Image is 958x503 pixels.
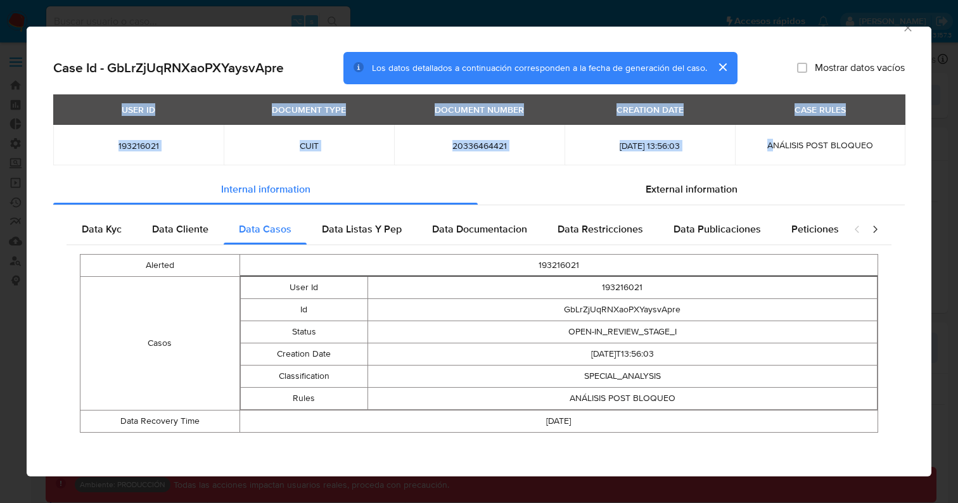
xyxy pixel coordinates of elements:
[240,321,367,343] td: Status
[674,222,761,236] span: Data Publicaciones
[152,222,208,236] span: Data Cliente
[240,276,367,298] td: User Id
[80,276,240,410] td: Casos
[797,63,807,73] input: Mostrar datos vacíos
[815,61,905,74] span: Mostrar datos vacíos
[902,22,913,33] button: Cerrar ventana
[239,254,878,276] td: 193216021
[580,140,720,151] span: [DATE] 13:56:03
[240,387,367,409] td: Rules
[558,222,643,236] span: Data Restricciones
[432,222,527,236] span: Data Documentacion
[787,99,853,120] div: CASE RULES
[767,139,873,151] span: ANÁLISIS POST BLOQUEO
[367,321,877,343] td: OPEN-IN_REVIEW_STAGE_I
[239,222,291,236] span: Data Casos
[609,99,691,120] div: CREATION DATE
[27,27,931,476] div: closure-recommendation-modal
[367,343,877,365] td: [DATE]T13:56:03
[68,140,208,151] span: 193216021
[53,174,905,205] div: Detailed info
[82,222,122,236] span: Data Kyc
[67,214,841,245] div: Detailed internal info
[322,222,402,236] span: Data Listas Y Pep
[240,365,367,387] td: Classification
[221,182,310,196] span: Internal information
[367,298,877,321] td: GbLrZjUqRNXaoPXYaysvApre
[80,410,240,432] td: Data Recovery Time
[53,60,284,76] h2: Case Id - GbLrZjUqRNXaoPXYaysvApre
[427,99,532,120] div: DOCUMENT NUMBER
[367,387,877,409] td: ANÁLISIS POST BLOQUEO
[264,99,354,120] div: DOCUMENT TYPE
[239,410,878,432] td: [DATE]
[114,99,163,120] div: USER ID
[80,254,240,276] td: Alerted
[367,365,877,387] td: SPECIAL_ANALYSIS
[707,52,738,82] button: cerrar
[367,276,877,298] td: 193216021
[239,140,379,151] span: CUIT
[409,140,549,151] span: 20336464421
[240,298,367,321] td: Id
[372,61,707,74] span: Los datos detallados a continuación corresponden a la fecha de generación del caso.
[240,343,367,365] td: Creation Date
[791,222,898,236] span: Peticiones Secundarias
[646,182,738,196] span: External information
